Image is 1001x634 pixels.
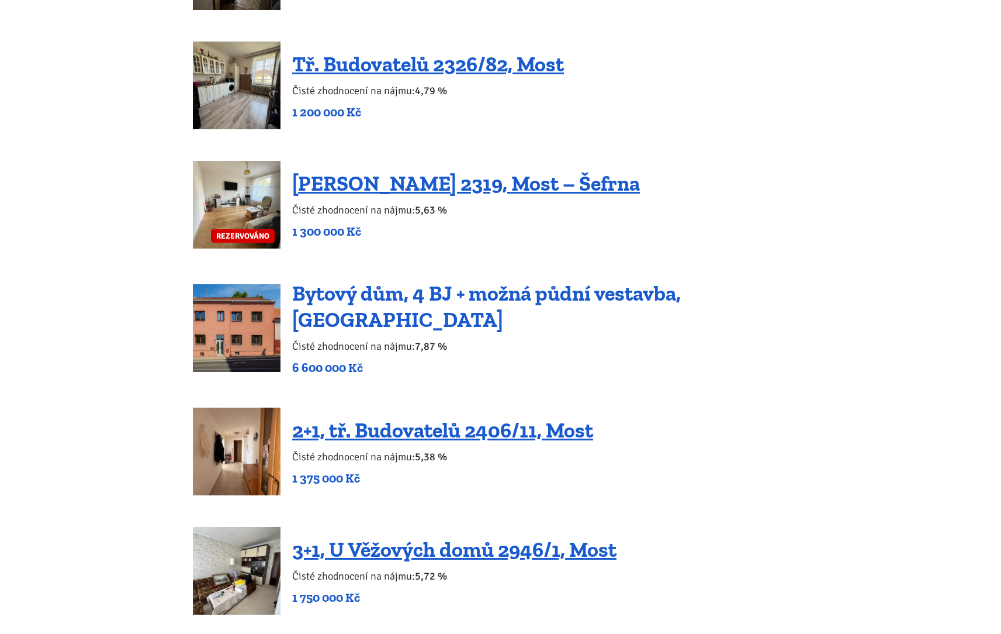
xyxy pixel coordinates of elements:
[292,360,808,376] p: 6 600 000 Kč
[292,449,593,465] p: Čisté zhodnocení na nájmu:
[292,470,593,487] p: 1 375 000 Kč
[292,171,640,196] a: [PERSON_NAME] 2319, Most – Šefrna
[292,104,564,120] p: 1 200 000 Kč
[415,340,447,353] b: 7,87 %
[292,82,564,99] p: Čisté zhodnocení na nájmu:
[415,450,447,463] b: 5,38 %
[415,570,447,583] b: 5,72 %
[292,568,616,584] p: Čisté zhodnocení na nájmu:
[415,84,447,97] b: 4,79 %
[292,202,640,218] p: Čisté zhodnocení na nájmu:
[211,229,275,243] span: REZERVOVÁNO
[292,418,593,443] a: 2+1, tř. Budovatelů 2406/11, Most
[292,537,616,562] a: 3+1, U Věžových domů 2946/1, Most
[292,51,564,77] a: Tř. Budovatelů 2326/82, Most
[415,204,447,216] b: 5,63 %
[193,161,280,249] a: REZERVOVÁNO
[292,338,808,354] p: Čisté zhodnocení na nájmu:
[292,223,640,240] p: 1 300 000 Kč
[292,590,616,606] p: 1 750 000 Kč
[292,281,681,332] a: Bytový dům, 4 BJ + možná půdní vestavba, [GEOGRAPHIC_DATA]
